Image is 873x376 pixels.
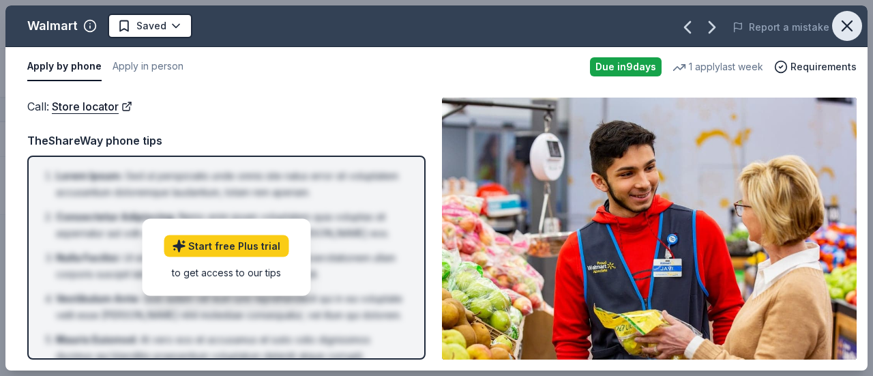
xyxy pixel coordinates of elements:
a: Store locator [52,98,132,115]
li: Ut enim ad minima veniam, quis nostrum exercitationem ullam corporis suscipit laboriosam, nisi ut... [56,250,405,283]
div: 1 apply last week [672,59,763,75]
span: Mauris Euismod : [56,334,138,345]
button: Requirements [774,59,857,75]
span: Requirements [790,59,857,75]
div: TheShareWay phone tips [27,132,426,149]
button: Apply in person [113,53,183,81]
span: Saved [136,18,166,34]
a: Start free Plus trial [164,235,288,257]
li: Quis autem vel eum iure reprehenderit qui in ea voluptate velit esse [PERSON_NAME] nihil molestia... [56,291,405,323]
li: Nemo enim ipsam voluptatem quia voluptas sit aspernatur aut odit aut fugit, sed quia consequuntur... [56,209,405,242]
div: Call : [27,98,426,115]
div: to get access to our tips [164,265,288,280]
span: Nulla Facilisi : [56,252,121,263]
span: Consectetur Adipiscing : [56,211,176,222]
button: Saved [108,14,192,38]
img: Image for Walmart [442,98,857,360]
li: Sed ut perspiciatis unde omnis iste natus error sit voluptatem accusantium doloremque laudantium,... [56,168,405,201]
button: Apply by phone [27,53,102,81]
span: Vestibulum Ante : [56,293,140,304]
span: Lorem Ipsum : [56,170,123,182]
li: At vero eos et accusamus et iusto odio dignissimos ducimus qui blanditiis praesentium voluptatum ... [56,332,405,364]
div: Walmart [27,15,78,37]
button: Report a mistake [733,19,829,35]
div: Due in 9 days [590,57,662,76]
